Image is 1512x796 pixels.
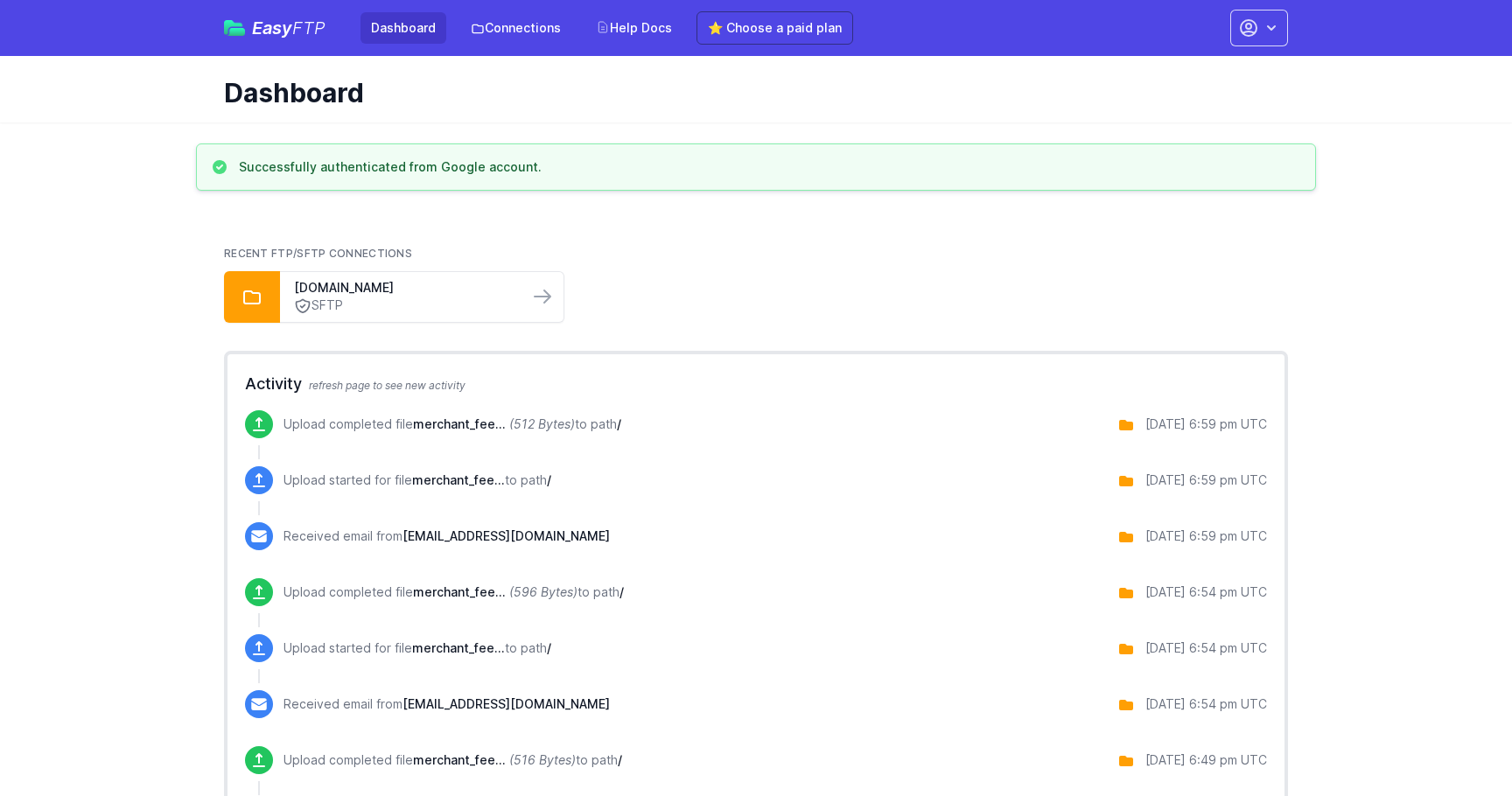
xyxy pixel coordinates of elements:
[283,583,624,601] p: Upload completed file to path
[460,12,571,44] a: Connections
[224,20,245,36] img: easyftp_logo.png
[547,472,551,487] span: /
[413,416,506,431] span: merchant_feed_.json.gz
[585,12,682,44] a: Help Docs
[509,416,575,431] i: (512 Bytes)
[402,696,610,711] span: [EMAIL_ADDRESS][DOMAIN_NAME]
[402,528,610,543] span: [EMAIL_ADDRESS][DOMAIN_NAME]
[283,527,610,545] p: Received email from
[1145,527,1267,545] div: [DATE] 6:59 pm UTC
[294,297,514,315] a: SFTP
[413,584,506,599] span: merchant_feed_.json.gz
[294,279,514,297] a: [DOMAIN_NAME]
[1145,415,1267,433] div: [DATE] 6:59 pm UTC
[283,639,551,657] p: Upload started for file to path
[547,640,551,655] span: /
[283,751,622,769] p: Upload completed file to path
[283,415,621,433] p: Upload completed file to path
[1145,583,1267,601] div: [DATE] 6:54 pm UTC
[224,77,1274,108] h1: Dashboard
[509,584,577,599] i: (596 Bytes)
[509,752,576,767] i: (516 Bytes)
[412,640,505,655] span: merchant_feed_.json.gz
[617,416,621,431] span: /
[252,19,325,37] span: Easy
[619,584,624,599] span: /
[283,471,551,489] p: Upload started for file to path
[413,752,506,767] span: merchant_feed_.json.gz
[283,695,610,713] p: Received email from
[309,379,465,392] span: refresh page to see new activity
[1145,471,1267,489] div: [DATE] 6:59 pm UTC
[412,472,505,487] span: merchant_feed_.json.gz
[1145,639,1267,657] div: [DATE] 6:54 pm UTC
[245,372,1267,396] h2: Activity
[696,11,853,45] a: ⭐ Choose a paid plan
[239,158,542,176] h3: Successfully authenticated from Google account.
[1145,751,1267,769] div: [DATE] 6:49 pm UTC
[618,752,622,767] span: /
[224,247,1288,261] h2: Recent FTP/SFTP Connections
[360,12,446,44] a: Dashboard
[292,17,325,38] span: FTP
[1145,695,1267,713] div: [DATE] 6:54 pm UTC
[224,19,325,37] a: EasyFTP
